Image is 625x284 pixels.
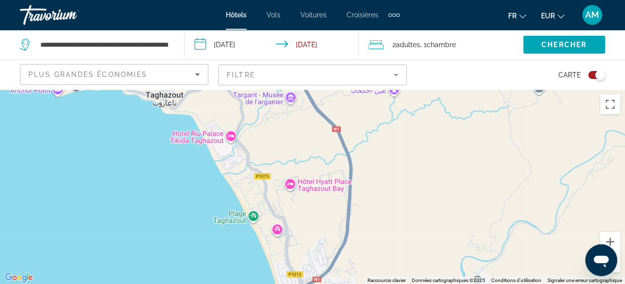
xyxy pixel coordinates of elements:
span: EUR [541,12,555,20]
span: AM [585,10,599,20]
a: Hôtels [226,11,247,19]
button: Travelers: 2 adults, 0 children [358,30,523,60]
a: Signaler une erreur cartographique [547,278,622,283]
button: User Menu [579,4,605,25]
mat-select: Sort by [28,69,200,80]
iframe: Bouton de lancement de la fenêtre de messagerie [585,244,617,276]
a: Travorium [20,2,119,28]
button: Passer en plein écran [600,94,620,114]
a: Croisières [347,11,378,19]
span: Adultes [396,41,420,49]
span: , 1 [420,38,456,52]
img: Google [2,271,35,284]
span: Données cartographiques ©2025 [412,278,485,283]
button: Chercher [523,36,605,54]
a: Conditions d'utilisation (s'ouvre dans un nouvel onglet) [491,278,541,283]
button: Toggle map [581,71,605,79]
a: Ouvrir cette zone dans Google Maps (dans une nouvelle fenêtre) [2,271,35,284]
span: Plus grandes économies [28,71,147,78]
button: Zoom avant [600,232,620,252]
a: Voitures [300,11,327,19]
span: Carte [558,68,581,82]
span: fr [508,12,517,20]
span: Chambre [427,41,456,49]
button: Change currency [541,8,564,23]
a: Vols [267,11,280,19]
button: Extra navigation items [388,7,400,23]
span: 2 [392,38,420,52]
button: Change language [508,8,526,23]
button: Filter [218,64,407,86]
button: Check-in date: Oct 3, 2025 Check-out date: Oct 10, 2025 [184,30,359,60]
button: Raccourcis clavier [367,277,406,284]
span: Chercher [541,41,587,49]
